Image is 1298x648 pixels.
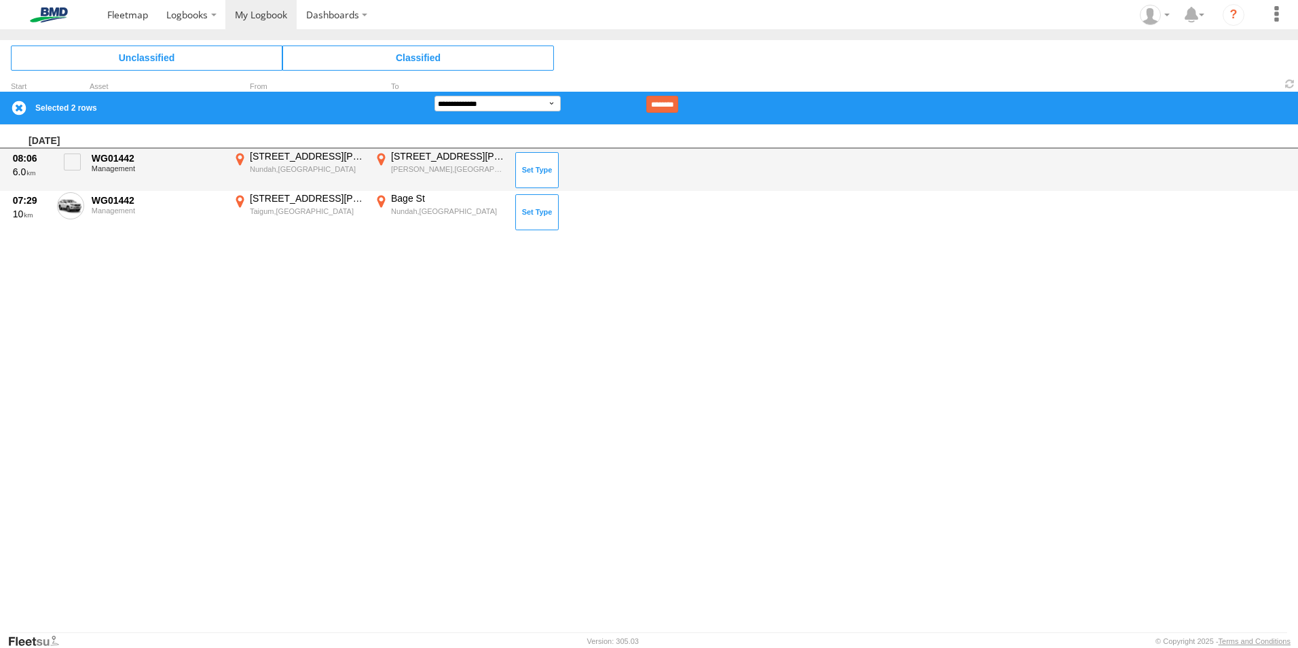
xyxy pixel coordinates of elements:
span: Refresh [1282,77,1298,90]
div: From [231,84,367,90]
div: [STREET_ADDRESS][PERSON_NAME] [250,192,365,204]
button: Click to Set [515,194,559,230]
div: Management [92,164,223,173]
div: Click to Sort [11,84,52,90]
div: Bage St [391,192,506,204]
img: bmd-logo.svg [14,7,84,22]
div: Asset [90,84,225,90]
a: Visit our Website [7,634,70,648]
span: Click to view Classified Trips [282,46,554,70]
label: Click to View Event Location [372,150,508,190]
div: To [372,84,508,90]
label: Click to View Event Location [231,192,367,232]
i: ? [1223,4,1244,26]
label: Clear Selection [11,100,27,116]
div: Nundah,[GEOGRAPHIC_DATA] [250,164,365,174]
div: Taigum,[GEOGRAPHIC_DATA] [250,206,365,216]
div: Version: 305.03 [587,637,639,645]
div: [PERSON_NAME],[GEOGRAPHIC_DATA] [391,164,506,174]
div: Mark Goulevitch [1135,5,1174,25]
div: 6.0 [13,166,50,178]
div: WG01442 [92,152,223,164]
button: Click to Set [515,152,559,187]
div: Management [92,206,223,215]
div: 10 [13,208,50,220]
span: Click to view Unclassified Trips [11,46,282,70]
div: Nundah,[GEOGRAPHIC_DATA] [391,206,506,216]
label: Click to View Event Location [231,150,367,190]
div: [STREET_ADDRESS][PERSON_NAME] [250,150,365,162]
div: 07:29 [13,194,50,206]
a: Terms and Conditions [1219,637,1291,645]
div: WG01442 [92,194,223,206]
label: Click to View Event Location [372,192,508,232]
div: 08:06 [13,152,50,164]
div: © Copyright 2025 - [1155,637,1291,645]
div: [STREET_ADDRESS][PERSON_NAME] [391,150,506,162]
